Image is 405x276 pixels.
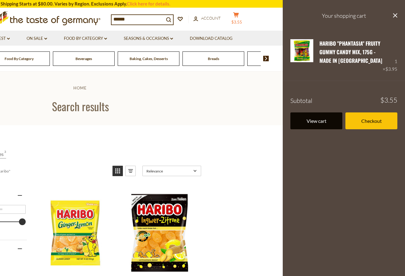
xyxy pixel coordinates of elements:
a: Baking, Cakes, Desserts [130,56,168,61]
a: Food By Category [5,56,34,61]
a: Account [193,15,221,22]
span: Relevance [146,169,191,173]
a: View cart [290,112,342,129]
span: Account [201,16,221,21]
a: Haribo "Phantasia" Fruity Gummy Candy Mix, 175g - Made in Germany [290,39,313,73]
a: Sort options [142,166,201,176]
img: Haribo Ginger Lemon Gummies in Bag [35,192,116,274]
a: View grid mode [112,166,123,176]
a: Seasons & Occasions [124,35,173,42]
span: Subtotal [290,97,312,104]
button: $3.55 [227,12,245,27]
a: Download Catalog [190,35,233,42]
a: Beverages [75,56,92,61]
img: next arrow [263,56,269,61]
a: Food By Category [64,35,107,42]
a: Home [73,85,87,90]
span: $3.55 [231,20,242,25]
img: Haribo "Phantasia" Fruity Gummy Candy Mix, 175g - Made in Germany [290,39,313,62]
a: View list mode [125,166,136,176]
a: Click here for details. [127,1,170,6]
a: Checkout [345,112,397,129]
a: Breads [208,56,219,61]
a: Edit [319,67,330,72]
span: $3.55 [380,97,397,104]
span: 3 [4,150,6,158]
a: Haribo "Phantasia" Fruity Gummy Candy Mix, 175g - Made in [GEOGRAPHIC_DATA] [319,40,382,65]
a: Remove [335,67,353,72]
a: On Sale [27,35,47,42]
div: 1 × [383,39,397,73]
span: $3.95 [385,66,397,72]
